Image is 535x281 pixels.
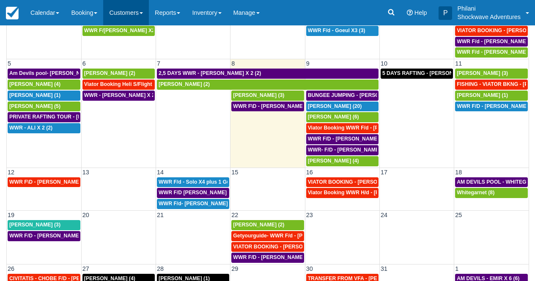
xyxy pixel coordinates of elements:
[7,212,15,218] span: 19
[439,6,452,20] div: P
[308,114,359,120] span: [PERSON_NAME] (6)
[8,220,80,230] a: [PERSON_NAME] (3)
[306,134,379,144] a: WWR F/D - [PERSON_NAME] X 4 (4)
[156,265,165,272] span: 28
[306,123,379,133] a: Viator Booking WWR F/d - [PERSON_NAME] [PERSON_NAME] X2 (2)
[230,212,239,218] span: 22
[9,114,136,120] span: PRIVATE RAFTING TOUR - [PERSON_NAME] X 5 (5)
[156,60,161,67] span: 7
[380,169,388,176] span: 17
[9,179,93,185] span: WWR F\D - [PERSON_NAME] 2 (2)
[306,188,379,198] a: Viator Booking WWR H/d - [PERSON_NAME] X 4 (4)
[414,9,427,16] span: Help
[457,70,508,76] span: [PERSON_NAME] (3)
[455,37,528,47] a: WWR F/d - [PERSON_NAME] X 2 (2)
[382,70,490,76] span: 5 DAYS RAFTING - [PERSON_NAME] X 2 (4)
[305,169,314,176] span: 16
[305,212,314,218] span: 23
[82,69,155,79] a: [PERSON_NAME] (2)
[457,13,521,21] p: Shockwave Adventures
[82,26,155,36] a: WWR F/[PERSON_NAME] X2 (2)
[455,102,528,112] a: WWR F/D - [PERSON_NAME] X1 (1)
[8,123,80,133] a: WWR - ALI X 2 (2)
[308,92,415,98] span: BUNGEE JUMPING - [PERSON_NAME] 2 (2)
[233,222,284,228] span: [PERSON_NAME] (2)
[159,179,245,185] span: WWR F/d - Solo X4 plus 1 Guide (4)
[233,233,353,239] span: Getyourguide- WWR F/d - [PERSON_NAME] 2 (2)
[8,112,80,122] a: PRIVATE RAFTING TOUR - [PERSON_NAME] X 5 (5)
[9,103,60,109] span: [PERSON_NAME] (5)
[306,177,379,187] a: VIATOR BOOKING - [PERSON_NAME] X 4 (4)
[157,69,379,79] a: 2,5 DAYS WWR - [PERSON_NAME] X 2 (2)
[82,169,90,176] span: 13
[8,177,80,187] a: WWR F\D - [PERSON_NAME] 2 (2)
[455,91,528,101] a: [PERSON_NAME] (1)
[455,80,528,90] a: FISHING - VIATOR BKNG - [PERSON_NAME] 2 (2)
[157,199,229,209] a: WWR F/d- [PERSON_NAME] Group X 30 (30)
[159,81,210,87] span: [PERSON_NAME] (2)
[159,201,268,207] span: WWR F/d- [PERSON_NAME] Group X 30 (30)
[308,136,396,142] span: WWR F/D - [PERSON_NAME] X 4 (4)
[233,92,284,98] span: [PERSON_NAME] (3)
[457,92,508,98] span: [PERSON_NAME] (1)
[7,60,12,67] span: 5
[306,102,379,112] a: [PERSON_NAME] (20)
[306,91,379,101] a: BUNGEE JUMPING - [PERSON_NAME] 2 (2)
[455,69,528,79] a: [PERSON_NAME] (3)
[454,60,463,67] span: 11
[8,80,80,90] a: [PERSON_NAME] (4)
[82,80,155,90] a: Viator Booking Heli S/Flight - [PERSON_NAME] X 1 (1)
[84,81,217,87] span: Viator Booking Heli S/Flight - [PERSON_NAME] X 1 (1)
[305,60,310,67] span: 9
[308,147,393,153] span: WWR- F/D - [PERSON_NAME] 2 (2)
[7,265,15,272] span: 26
[454,169,463,176] span: 18
[233,254,321,260] span: WWR F/D - [PERSON_NAME] X 2 (2)
[230,265,239,272] span: 29
[84,70,135,76] span: [PERSON_NAME] (2)
[84,92,163,98] span: WWR - [PERSON_NAME] X 2 (2)
[231,253,304,263] a: WWR F/D - [PERSON_NAME] X 2 (2)
[157,188,229,198] a: WWR F/D [PERSON_NAME] [PERSON_NAME] GROVVE X2 (1)
[8,69,80,79] a: Am Devils pool- [PERSON_NAME] X 2 (2)
[9,233,98,239] span: WWR F/D - [PERSON_NAME] X 3 (3)
[308,103,362,109] span: [PERSON_NAME] (20)
[82,91,155,101] a: WWR - [PERSON_NAME] X 2 (2)
[8,231,80,241] a: WWR F/D - [PERSON_NAME] X 3 (3)
[231,220,304,230] a: [PERSON_NAME] (2)
[82,265,90,272] span: 27
[82,60,87,67] span: 6
[455,177,528,187] a: AM DEVILS POOL - WHITEGARNET X4 (4)
[156,169,165,176] span: 14
[159,190,311,196] span: WWR F/D [PERSON_NAME] [PERSON_NAME] GROVVE X2 (1)
[159,70,261,76] span: 2,5 DAYS WWR - [PERSON_NAME] X 2 (2)
[231,102,304,112] a: WWR F\D - [PERSON_NAME] X 3 (3)
[380,212,388,218] span: 24
[9,125,52,131] span: WWR - ALI X 2 (2)
[305,265,314,272] span: 30
[308,125,477,131] span: Viator Booking WWR F/d - [PERSON_NAME] [PERSON_NAME] X2 (2)
[7,169,15,176] span: 12
[308,190,434,196] span: Viator Booking WWR H/d - [PERSON_NAME] X 4 (4)
[82,212,90,218] span: 20
[306,26,379,36] a: WWR F/d - Goeul X3 (3)
[306,145,379,155] a: WWR- F/D - [PERSON_NAME] 2 (2)
[9,222,60,228] span: [PERSON_NAME] (3)
[8,102,80,112] a: [PERSON_NAME] (5)
[6,7,19,19] img: checkfront-main-nav-mini-logo.png
[233,103,321,109] span: WWR F\D - [PERSON_NAME] X 3 (3)
[9,81,60,87] span: [PERSON_NAME] (4)
[231,91,304,101] a: [PERSON_NAME] (3)
[231,242,304,252] a: VIATOR BOOKING - [PERSON_NAME] X2 (2)
[455,26,528,36] a: VIATOR BOOKING - [PERSON_NAME] 2 (2)
[157,80,379,90] a: [PERSON_NAME] (2)
[455,47,528,58] a: WWR F/d - [PERSON_NAME] (1)
[407,10,413,16] i: Help
[157,177,229,187] a: WWR F/d - Solo X4 plus 1 Guide (4)
[457,4,521,13] p: Philani
[230,169,239,176] span: 15
[84,28,163,33] span: WWR F/[PERSON_NAME] X2 (2)
[457,190,494,196] span: Whitegarnet (8)
[306,112,379,122] a: [PERSON_NAME] (6)
[454,212,463,218] span: 25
